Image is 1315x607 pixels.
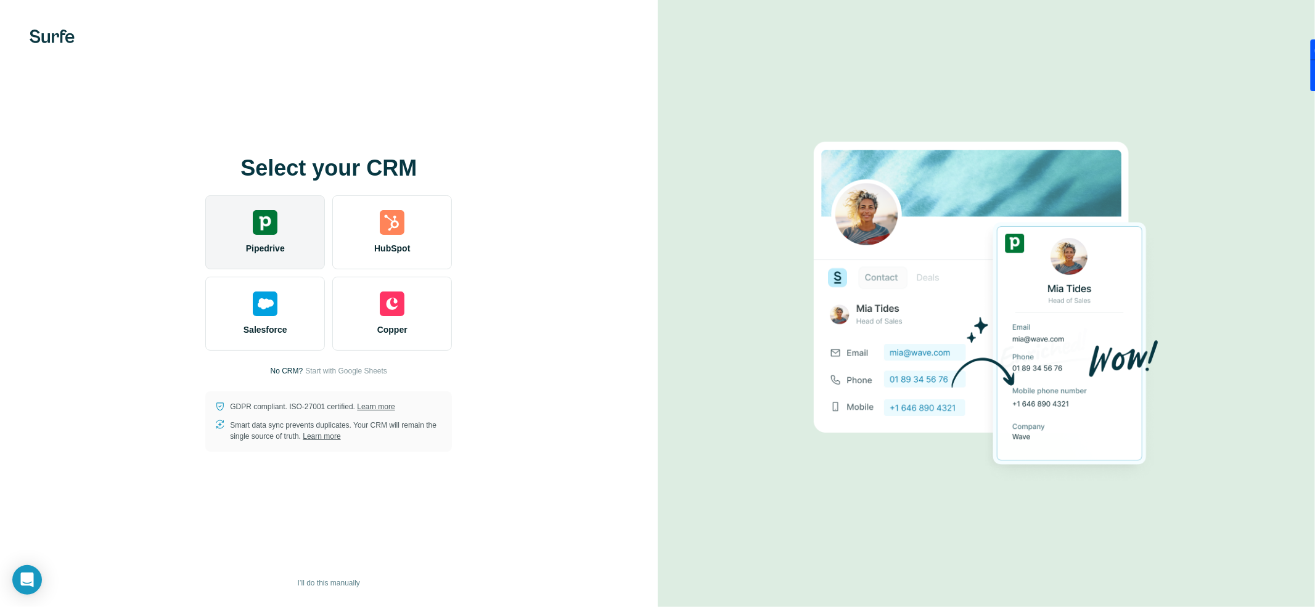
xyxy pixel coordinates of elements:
h1: Select your CRM [205,156,452,181]
img: pipedrive's logo [253,210,277,235]
img: salesforce's logo [253,291,277,316]
img: Surfe's logo [30,30,75,43]
p: GDPR compliant. ISO-27001 certified. [230,401,395,412]
span: Salesforce [244,324,287,336]
button: I’ll do this manually [289,574,369,592]
div: Open Intercom Messenger [12,565,42,595]
span: I’ll do this manually [298,577,360,589]
span: HubSpot [374,242,410,255]
img: copper's logo [380,291,404,316]
span: Pipedrive [246,242,285,255]
a: Learn more [357,402,395,411]
img: PIPEDRIVE image [814,121,1159,487]
span: Copper [377,324,408,336]
button: Start with Google Sheets [305,365,387,377]
p: Smart data sync prevents duplicates. Your CRM will remain the single source of truth. [230,420,442,442]
img: hubspot's logo [380,210,404,235]
p: No CRM? [271,365,303,377]
a: Learn more [303,432,340,441]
